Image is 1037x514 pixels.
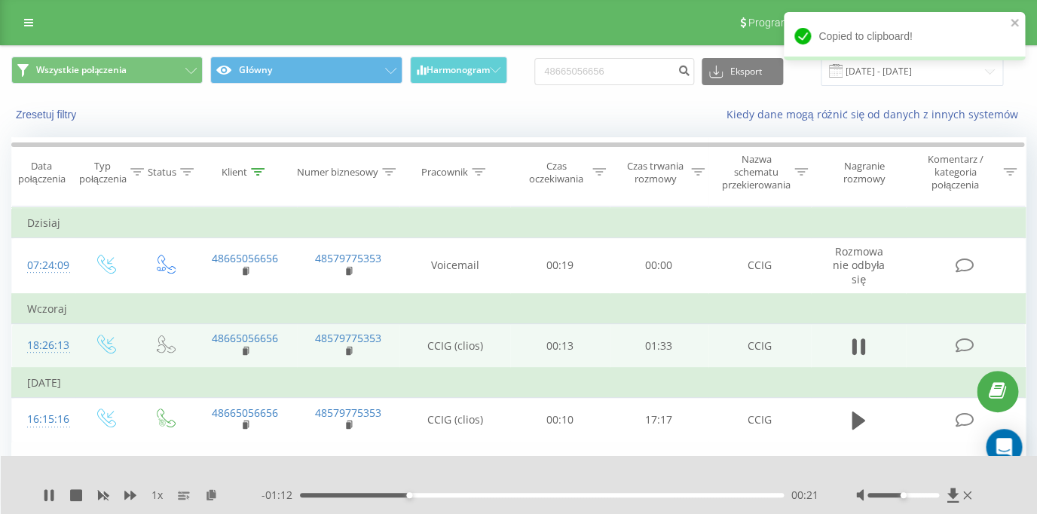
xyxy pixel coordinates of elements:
td: 01:33 [610,324,708,369]
a: Kiedy dane mogą różnić się od danych z innych systemów [726,107,1026,121]
td: Voicemail [399,238,510,294]
button: Eksport [702,58,783,85]
div: Data połączenia [12,160,71,185]
div: Komentarz / kategoria połączenia [911,153,999,191]
button: Zresetuj filtry [11,108,84,121]
td: CCIG [708,238,812,294]
a: 48579775353 [315,331,381,345]
td: CCIG [708,398,812,442]
span: 1 x [151,488,163,503]
div: Accessibility label [901,492,907,498]
div: Copied to clipboard! [784,12,1025,60]
td: [DATE] [12,368,1026,398]
td: CCIG [708,324,812,369]
span: Rozmowa nie odbyła się [833,244,885,286]
span: Harmonogram [427,65,490,75]
a: 48665056656 [212,405,278,420]
td: 17:17 [610,398,708,442]
td: 00:00 [610,238,708,294]
button: Wszystkie połączenia [11,57,203,84]
div: Klient [222,166,247,179]
div: Czas trwania rozmowy [623,160,687,185]
div: 16:15:16 [27,405,60,434]
div: Open Intercom Messenger [986,429,1022,465]
div: Nagranie rozmowy [825,160,903,185]
span: - 01:12 [262,488,300,503]
td: CCIG (clios) [399,324,510,369]
td: 00:19 [510,238,609,294]
td: Dzisiaj [12,208,1026,238]
div: 07:24:09 [27,251,60,280]
span: Wszystkie połączenia [36,64,127,76]
input: Wyszukiwanie według numeru [534,58,694,85]
div: Nazwa schematu przekierowania [722,153,791,191]
td: CCIG (clios) [399,398,510,442]
a: 48665056656 [212,331,278,345]
div: Typ połączenia [79,160,127,185]
td: 00:10 [510,398,609,442]
a: 48579775353 [315,405,381,420]
span: 00:21 [791,488,818,503]
div: Pracownik [421,166,468,179]
div: Status [148,166,176,179]
div: 18:26:13 [27,331,60,360]
button: Główny [210,57,402,84]
button: close [1010,17,1020,31]
div: Accessibility label [406,492,412,498]
a: 48579775353 [315,251,381,265]
button: Harmonogram [410,57,507,84]
td: 00:13 [510,324,609,369]
div: Numer biznesowy [297,166,378,179]
span: Program poleceń [748,17,827,29]
div: Czas oczekiwania [524,160,588,185]
a: 48665056656 [212,251,278,265]
td: Wczoraj [12,294,1026,324]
